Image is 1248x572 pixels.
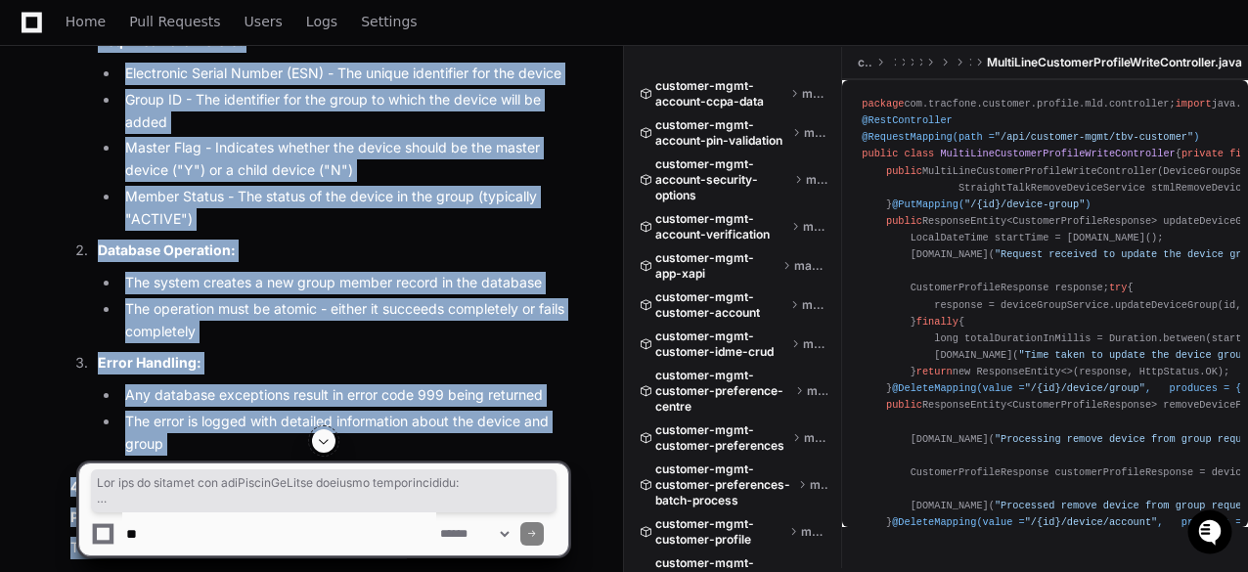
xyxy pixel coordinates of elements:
[119,186,568,231] li: Member Status - The status of the device in the group (typically "ACTIVE")
[119,89,568,134] li: Group ID - The identifier for the group to which the device will be added
[987,55,1242,70] span: MultiLineCustomerProfileWriteController.java
[119,272,568,294] li: The system creates a new group member record in the database
[1185,507,1238,560] iframe: Open customer support
[862,114,952,126] span: @RestController
[119,63,568,85] li: Electronic Serial Number (ESN) - The unique identifier for the device
[862,98,904,110] span: package
[20,146,55,181] img: 1736555170064-99ba0984-63c1-480f-8ee9-699278ef63ed
[807,383,827,399] span: master
[333,152,356,175] button: Start new chat
[655,289,786,321] span: customer-mgmt-customer-account
[862,148,898,159] span: public
[862,131,1199,143] span: @RequestMapping(path = )
[806,172,828,188] span: master
[916,316,958,328] span: finally
[655,250,779,282] span: customer-mgmt-app-xapi
[1176,98,1212,110] span: import
[119,137,568,182] li: Master Flag - Indicates whether the device should be the master device ("Y") or a child device ("N")
[119,384,568,407] li: Any database exceptions result in error code 999 being returned
[940,148,1175,159] span: MultiLineCustomerProfileWriteController
[858,55,872,70] span: customer-profile-tbv
[655,156,790,203] span: customer-mgmt-account-security-options
[655,329,787,360] span: customer-mgmt-customer-idme-crud
[886,215,922,227] span: public
[655,117,788,149] span: customer-mgmt-account-pin-validation
[916,366,953,377] span: return
[129,16,220,27] span: Pull Requests
[138,204,237,220] a: Powered byPylon
[306,16,337,27] span: Logs
[655,368,791,415] span: customer-mgmt-customer-preference-centre
[655,78,786,110] span: customer-mgmt-account-ccpa-data
[67,165,255,181] div: We're offline, we'll be back soon
[904,148,934,159] span: class
[98,354,201,371] strong: Error Handling:
[67,146,321,165] div: Start new chat
[802,86,827,102] span: master
[1109,282,1127,293] span: try
[245,16,283,27] span: Users
[361,16,417,27] span: Settings
[98,242,236,258] strong: Database Operation:
[1025,382,1145,394] span: "/{id}/device/group"
[886,165,922,177] span: public
[195,205,237,220] span: Pylon
[655,422,788,454] span: customer-mgmt-customer-preferences
[794,258,827,274] span: master
[892,198,1091,210] span: @PutMapping( )
[66,16,106,27] span: Home
[1181,148,1224,159] span: private
[97,475,551,506] span: Lor ips do sitamet con adiPiscinGeLitse doeiusmo temporincididu: Utl etdOloremAgNaali enimadmi ve...
[20,20,59,59] img: PlayerZero
[655,211,787,242] span: customer-mgmt-account-verification
[804,125,827,141] span: master
[802,297,827,313] span: master
[20,78,356,110] div: Welcome
[119,298,568,343] li: The operation must be atomic - either it succeeds completely or fails completely
[995,131,1193,143] span: "/api/customer-mgmt/tbv-customer"
[803,219,827,235] span: master
[964,198,1085,210] span: "/{id}/device-group"
[886,399,922,411] span: public
[803,336,827,352] span: master
[119,411,568,456] li: The error is logged with detailed information about the device and group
